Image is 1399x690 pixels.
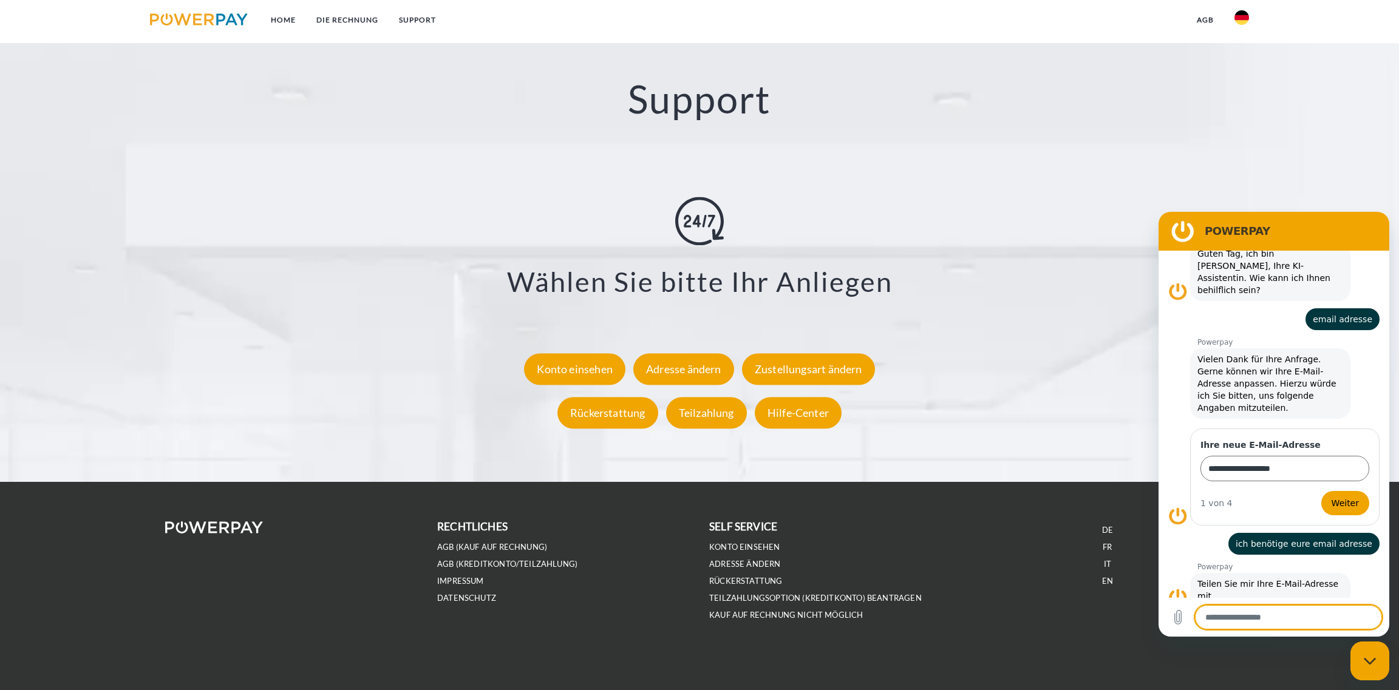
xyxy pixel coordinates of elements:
[1159,212,1389,637] iframe: Messaging-Fenster
[630,362,737,376] a: Adresse ändern
[1186,9,1224,31] a: agb
[437,576,484,586] a: IMPRESSUM
[557,397,658,428] div: Rückerstattung
[1102,576,1113,586] a: EN
[437,520,508,533] b: rechtliches
[675,197,724,246] img: online-shopping.svg
[755,397,842,428] div: Hilfe-Center
[663,406,750,419] a: Teilzahlung
[260,9,306,31] a: Home
[1234,10,1249,25] img: de
[739,362,878,376] a: Zustellungsart ändern
[521,362,628,376] a: Konto einsehen
[709,542,780,552] a: Konto einsehen
[85,265,1314,299] h3: Wählen Sie bitte Ihr Anliegen
[666,397,747,428] div: Teilzahlung
[709,593,922,603] a: Teilzahlungsoption (KREDITKONTO) beantragen
[709,610,863,620] a: Kauf auf Rechnung nicht möglich
[437,542,547,552] a: AGB (Kauf auf Rechnung)
[70,75,1329,123] h2: Support
[1102,525,1113,535] a: DE
[165,521,263,533] img: logo-powerpay-white.svg
[709,520,777,533] b: self service
[1104,559,1111,569] a: IT
[437,593,496,603] a: DATENSCHUTZ
[633,353,734,385] div: Adresse ändern
[709,559,781,569] a: Adresse ändern
[306,9,389,31] a: DIE RECHNUNG
[437,559,577,569] a: AGB (Kreditkonto/Teilzahlung)
[1350,641,1389,680] iframe: Schaltfläche zum Öffnen des Messaging-Fensters; Konversation läuft
[150,13,248,25] img: logo-powerpay.svg
[1103,542,1112,552] a: FR
[742,353,875,385] div: Zustellungsart ändern
[752,406,845,419] a: Hilfe-Center
[389,9,446,31] a: SUPPORT
[524,353,625,385] div: Konto einsehen
[709,576,783,586] a: Rückerstattung
[554,406,661,419] a: Rückerstattung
